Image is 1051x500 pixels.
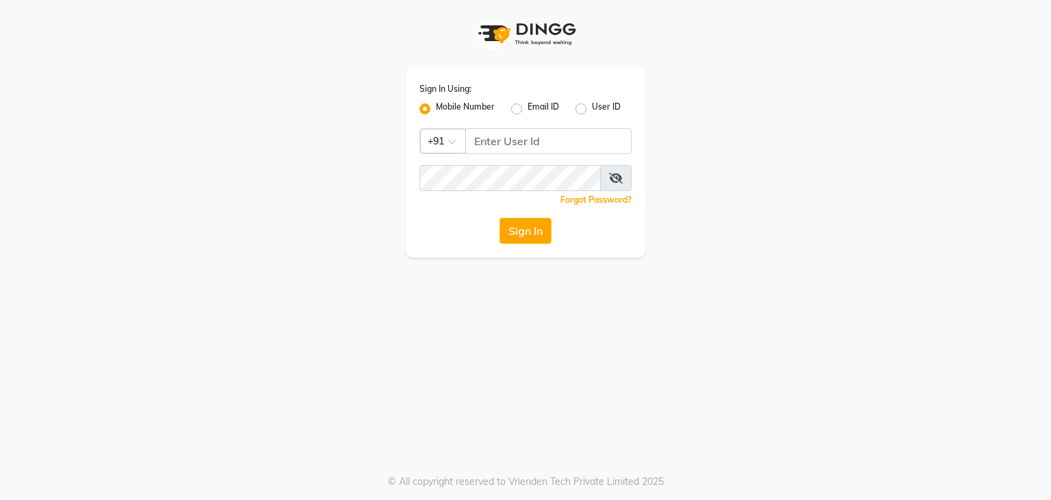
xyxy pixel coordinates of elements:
[465,128,632,154] input: Username
[528,101,559,117] label: Email ID
[471,14,580,54] img: logo1.svg
[419,83,471,95] label: Sign In Using:
[419,165,601,191] input: Username
[499,218,552,244] button: Sign In
[560,195,632,205] a: Forgot Password?
[436,101,495,117] label: Mobile Number
[592,101,621,117] label: User ID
